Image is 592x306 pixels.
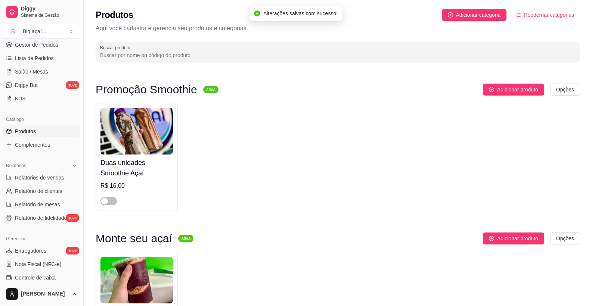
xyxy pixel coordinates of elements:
[3,39,80,51] a: Gestor de Pedidos
[96,9,133,21] h2: Produtos
[6,163,26,169] span: Relatórios
[9,28,17,35] span: B
[100,44,133,51] label: Buscar produto
[3,258,80,270] a: Nota Fiscal (NFC-e)
[556,85,574,94] span: Opções
[489,87,494,92] span: plus-circle
[3,212,80,224] a: Relatório de fidelidadenovo
[15,201,60,208] span: Relatório de mesas
[550,232,580,244] button: Opções
[15,174,64,181] span: Relatórios de vendas
[96,234,172,243] h3: Monte seu açaí
[3,125,80,137] a: Produtos
[497,85,538,94] span: Adicionar produto
[3,93,80,104] a: KDS
[3,272,80,284] a: Controle de caixa
[3,3,80,21] a: DiggySistema de Gestão
[15,54,54,62] span: Lista de Pedidos
[3,245,80,257] a: Entregadoresnovo
[509,9,580,21] button: Reodernar categorias
[442,9,507,21] button: Adicionar categoria
[100,257,173,303] img: product-image
[15,260,61,268] span: Nota Fiscal (NFC-e)
[15,128,36,135] span: Produtos
[550,84,580,96] button: Opções
[263,10,338,16] span: Alterações salvas com sucesso!
[456,11,501,19] span: Adicionar categoria
[100,51,576,59] input: Buscar produto
[556,234,574,243] span: Opções
[203,86,218,93] sup: ativa
[3,24,80,39] button: Select a team
[15,141,50,149] span: Complementos
[483,84,544,96] button: Adicionar produto
[515,12,521,18] span: ordered-list
[15,274,56,281] span: Controle de caixa
[100,157,173,178] h4: Duas unidades Smoothie Açaí
[23,28,46,35] div: Big açaí ...
[483,232,544,244] button: Adicionar produto
[21,6,77,12] span: Diggy
[15,81,38,89] span: Diggy Bot
[15,247,46,255] span: Entregadores
[3,233,80,245] div: Gerenciar
[3,79,80,91] a: Diggy Botnovo
[3,199,80,210] a: Relatório de mesas
[21,12,77,18] span: Sistema de Gestão
[3,172,80,184] a: Relatórios de vendas
[254,10,260,16] span: check-circle
[15,95,26,102] span: KDS
[497,234,538,243] span: Adicionar produto
[489,236,494,241] span: plus-circle
[3,185,80,197] a: Relatório de clientes
[96,24,580,33] p: Aqui você cadastra e gerencia seu produtos e categorias
[15,214,67,222] span: Relatório de fidelidade
[100,108,173,154] img: product-image
[3,139,80,151] a: Complementos
[96,85,197,94] h3: Promoção Smoothie
[15,68,48,75] span: Salão / Mesas
[21,291,68,297] span: [PERSON_NAME]
[3,66,80,78] a: Salão / Mesas
[3,52,80,64] a: Lista de Pedidos
[524,11,574,19] span: Reodernar categorias
[3,285,80,303] button: [PERSON_NAME]
[3,113,80,125] div: Catálogo
[448,12,453,18] span: plus-circle
[15,187,62,195] span: Relatório de clientes
[178,235,193,242] sup: ativa
[15,41,58,49] span: Gestor de Pedidos
[100,181,173,190] div: R$ 16,00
